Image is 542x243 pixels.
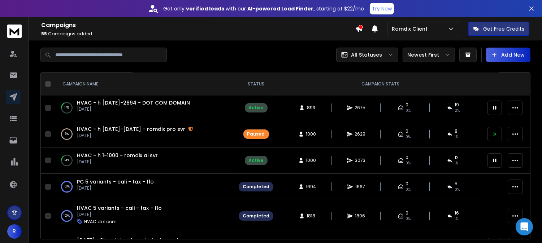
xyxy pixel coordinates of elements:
td: 17%HVAC - h [DATE]-2894 - DOT COM DOMAIN[DATE] [54,95,234,121]
span: 19 [455,102,459,108]
span: 1667 [355,184,365,190]
a: HVAC 5 variants - cali - tax - flo [77,204,162,212]
p: [DATE] [77,159,158,165]
span: 0% [406,216,411,222]
p: HVAC dot com [84,219,117,225]
th: CAMPAIGN STATS [278,72,483,96]
th: CAMPAIGN NAME [54,72,234,96]
img: logo_orange.svg [12,12,17,17]
span: 0 [406,155,409,160]
p: Get only with our starting at $22/mo [163,5,364,12]
td: 3%HVAC - h [DATE]-[DATE] - romdix pro svr[DATE] [54,121,234,147]
span: 55 [41,31,47,37]
button: Try Now [370,3,394,14]
span: 12 [455,155,459,160]
span: 3073 [355,158,365,163]
p: Try Now [372,5,392,12]
span: 893 [307,105,315,111]
img: website_grey.svg [12,19,17,25]
span: 1 % [455,216,459,222]
strong: verified leads [186,5,224,12]
span: 0% [406,134,411,140]
button: Get Free Credits [468,22,529,36]
th: STATUS [234,72,278,96]
span: 2675 [355,105,366,111]
span: 1806 [355,213,365,219]
img: tab_domain_overview_orange.svg [19,42,25,48]
td: 100%PC 5 variants - cali - tax - flo[DATE] [54,174,234,200]
span: 0 [406,210,409,216]
span: 0% [406,160,411,166]
span: 0% [406,108,411,114]
p: 17 % [65,104,69,111]
span: 0 [406,102,409,108]
p: Romdix Client [392,25,430,32]
div: Domain: [URL] [19,19,51,25]
div: Paused [247,131,265,137]
div: Active [249,105,264,111]
div: Completed [243,213,269,219]
button: R [7,224,22,239]
p: Campaigns added [41,31,355,37]
span: 2629 [355,131,366,137]
strong: AI-powered Lead Finder, [247,5,315,12]
div: Domain Overview [27,43,65,47]
p: Get Free Credits [483,25,524,32]
p: 100 % [64,183,70,190]
span: 0 [406,128,409,134]
div: Keywords by Traffic [80,43,122,47]
div: Open Intercom Messenger [516,218,533,235]
button: Newest First [403,48,455,62]
p: 14 % [64,157,69,164]
span: 0 [406,181,409,187]
p: [DATE] [77,106,190,112]
img: tab_keywords_by_traffic_grey.svg [72,42,78,48]
span: 0 % [455,187,460,193]
span: 8 [455,128,458,134]
p: [DATE] [77,212,162,217]
span: 1000 [306,131,316,137]
a: HVAC - h [DATE]-2894 - DOT COM DOMAIN [77,99,190,106]
div: Completed [243,184,269,190]
span: 16 [455,210,459,216]
button: Add New [486,48,530,62]
a: HVAC - h 1-1000 - romdix ai svr [77,152,158,159]
span: 1694 [306,184,316,190]
span: 2 % [455,108,460,114]
td: 100%HVAC 5 variants - cali - tax - flo[DATE]HVAC dot com [54,200,234,232]
p: 3 % [65,131,69,138]
p: [DATE] [77,133,193,138]
a: PC 5 variants - cali - tax - flo [77,178,154,185]
span: 1818 [307,213,316,219]
h1: Campaigns [41,21,355,30]
span: 1 % [455,134,459,140]
span: 5 [455,181,458,187]
img: logo [7,25,22,38]
span: 0% [406,187,411,193]
div: Active [249,158,264,163]
span: 1 % [455,160,459,166]
td: 14%HVAC - h 1-1000 - romdix ai svr[DATE] [54,147,234,174]
p: All Statuses [351,51,382,58]
div: v 4.0.25 [20,12,35,17]
p: 100 % [64,212,70,220]
span: 1000 [306,158,316,163]
p: [DATE] [77,185,154,191]
a: HVAC - h [DATE]-[DATE] - romdix pro svr [77,125,185,133]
